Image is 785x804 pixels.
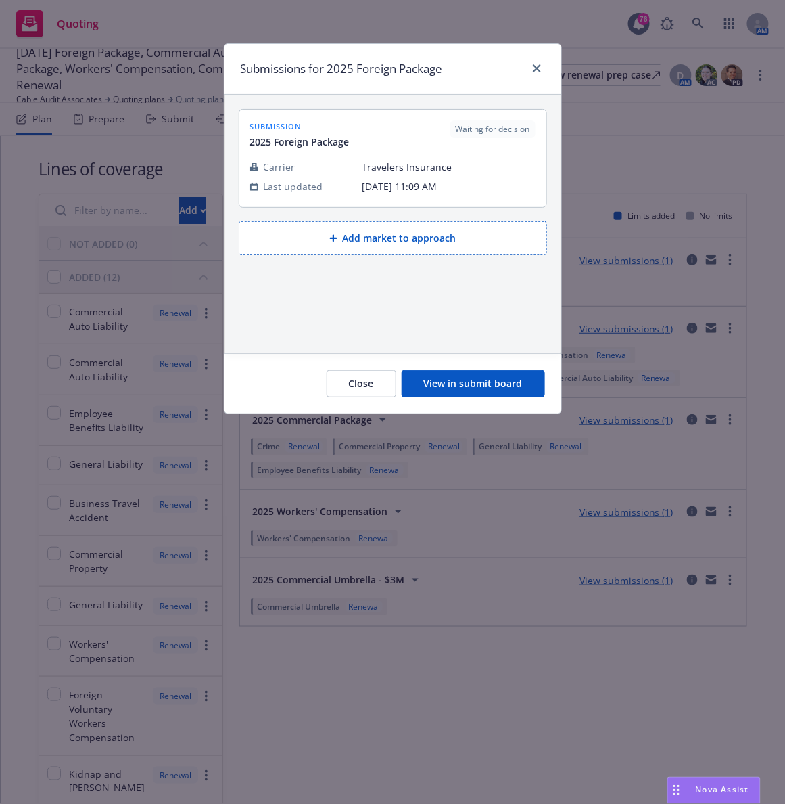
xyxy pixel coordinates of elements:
span: submission [250,120,350,132]
span: Carrier [264,160,295,174]
span: Waiting for decision [456,123,530,135]
span: 2025 Foreign Package [250,135,350,149]
button: View in submit board [402,370,545,397]
span: [DATE] 11:09 AM [362,179,536,194]
span: Travelers Insurance [362,160,536,174]
button: Close [327,370,396,397]
div: Drag to move [668,778,685,803]
span: Last updated [264,179,323,194]
a: close [529,60,545,76]
span: Nova Assist [696,784,749,796]
button: Add market to approach [239,221,547,255]
button: Nova Assist [667,777,761,804]
h1: Submissions for 2025 Foreign Package [241,60,443,78]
